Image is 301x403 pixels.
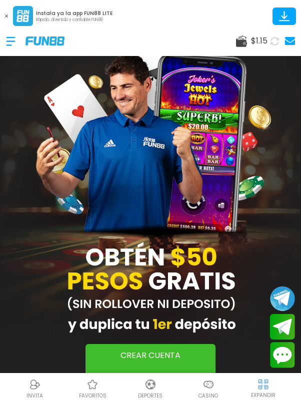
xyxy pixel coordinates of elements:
button: Contact customer service [270,342,295,368]
img: Referral [29,378,41,390]
img: Deportes [144,378,156,390]
p: EXPANDIR [251,391,275,399]
p: Rápido, divertido y confiable FUN88 [36,17,112,23]
img: Casino [202,378,214,390]
img: Company Logo [25,36,64,45]
p: Casino [198,392,218,399]
a: ReferralReferralINVITA [6,377,64,399]
img: hide [257,378,269,390]
button: Join telegram channel [270,285,295,311]
a: Casino FavoritosCasino Favoritosfavoritos [64,377,122,399]
span: $ 1.15 [251,35,267,47]
p: Deportes [138,392,162,399]
img: Casino Favoritos [86,378,98,390]
button: CREAR CUENTA [PERSON_NAME] [85,344,215,390]
a: DeportesDeportesDeportes [121,377,179,399]
p: INVITA [26,392,43,399]
a: CasinoCasinoCasino [179,377,237,399]
p: favoritos [79,392,106,399]
img: App Logo [13,6,33,26]
p: Instala ya la app FUN88 LITE [36,9,112,17]
button: Join telegram [270,314,295,340]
